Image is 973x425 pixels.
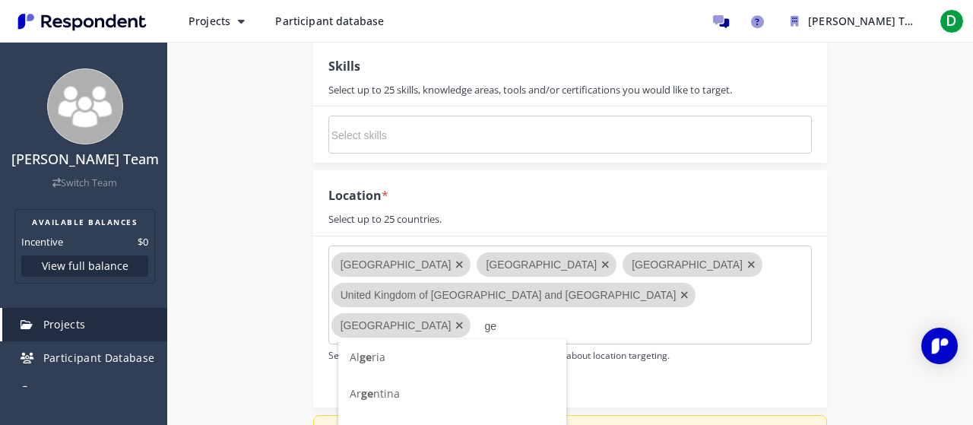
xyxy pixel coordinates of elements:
[189,14,230,28] span: Projects
[43,350,155,365] span: Participant Database
[350,350,385,364] span: Al ria
[263,8,396,35] a: Participant database
[486,258,597,271] span: [GEOGRAPHIC_DATA]
[341,289,677,301] span: United Kingdom of [GEOGRAPHIC_DATA] and [GEOGRAPHIC_DATA]
[778,8,930,35] button: BUFE ERI Team
[680,287,689,303] button: Remove United Kingdom of Great Britain and Northern Ireland
[328,348,813,363] div: Selected 5 out of the maximum 25 countries. about location targeting.
[43,317,86,331] span: Projects
[328,83,732,97] div: Select up to 25 skills, knowledge areas, tools and/or certifications you would like to target.
[331,122,559,148] input: Select skills
[21,216,148,228] h2: AVAILABLE BALANCES
[338,339,566,376] li: Algeria
[455,256,464,273] button: Remove United States of America
[484,313,712,339] input: Select country
[341,258,452,271] span: [GEOGRAPHIC_DATA]
[705,6,736,36] a: Message participants
[21,234,63,249] dt: Incentive
[328,212,442,227] div: Select up to 25 countries.
[52,176,117,189] a: Switch Team
[47,68,123,144] img: team_avatar_256.png
[14,209,155,284] section: Balance summary
[341,319,452,331] span: [GEOGRAPHIC_DATA]
[275,14,384,28] span: Participant database
[12,9,152,34] img: Respondent
[10,152,160,167] h4: [PERSON_NAME] Team
[808,14,927,28] span: [PERSON_NAME] Team
[747,256,756,273] button: Remove Germany
[360,350,372,364] span: ge
[328,373,445,398] button: add specific city
[328,58,732,75] div: Skills
[921,328,958,364] div: Open Intercom Messenger
[601,256,610,273] button: Remove Canada
[43,384,96,398] span: Messages
[328,187,442,205] div: Location
[338,376,566,412] li: Argentina
[350,386,400,401] span: Ar ntina
[632,258,743,271] span: [GEOGRAPHIC_DATA]
[176,8,257,35] button: Projects
[742,6,772,36] a: Help and support
[937,8,967,35] button: D
[21,255,148,277] button: View full balance
[361,386,373,401] span: ge
[455,317,464,334] button: Remove Sweden
[940,9,964,33] span: D
[138,234,148,249] dd: $0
